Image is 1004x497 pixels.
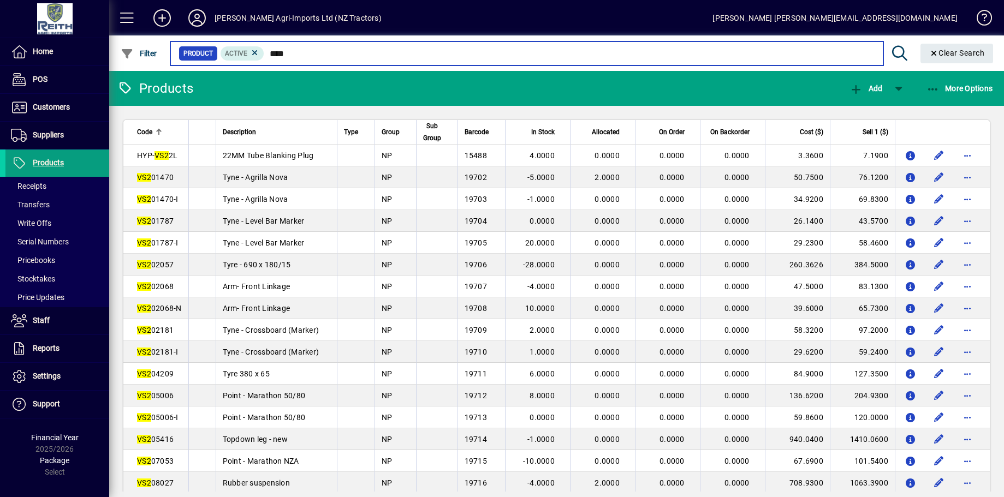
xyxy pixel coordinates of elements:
span: NP [382,435,393,444]
span: Financial Year [31,433,79,442]
div: On Order [642,126,694,138]
em: VS2 [137,457,151,465]
span: Arm- Front Linkage [223,282,290,291]
button: Edit [930,409,948,426]
span: 0.0000 [660,457,685,465]
span: 0.0000 [660,413,685,422]
span: 0.0000 [660,348,685,356]
div: Description [223,126,330,138]
span: NP [382,478,393,487]
em: VS2 [137,282,151,291]
span: Cost ($) [800,126,823,138]
button: More options [959,234,976,252]
span: NP [382,151,393,160]
td: 83.1300 [830,276,895,297]
span: 0.0000 [660,478,685,487]
td: 708.9300 [765,472,830,494]
button: Profile [180,8,215,28]
span: 0.0000 [724,478,750,487]
mat-chip: Activation Status: Active [221,46,264,61]
span: Home [33,47,53,56]
span: Write Offs [11,219,51,227]
span: NP [382,369,393,378]
button: More options [959,212,976,230]
span: 2.0000 [595,478,620,487]
td: 1063.3900 [830,472,895,494]
a: Suppliers [5,122,109,149]
span: 0.0000 [724,348,750,356]
span: Barcode [465,126,489,138]
em: VS2 [137,435,151,444]
span: 1.0000 [530,348,555,356]
div: Sub Group [423,120,451,144]
span: 2.0000 [595,173,620,182]
span: On Backorder [710,126,750,138]
td: 39.6000 [765,297,830,319]
td: 34.9200 [765,188,830,210]
td: 384.5000 [830,254,895,276]
span: 0.0000 [724,173,750,182]
span: 19710 [465,348,487,356]
span: 19716 [465,478,487,487]
span: 02181-I [137,348,179,356]
span: Serial Numbers [11,237,69,246]
span: 0.0000 [724,413,750,422]
span: 0.0000 [724,369,750,378]
span: 0.0000 [595,304,620,313]
a: Reports [5,335,109,362]
td: 67.6900 [765,450,830,472]
span: Tyne - Level Bar Marker [223,238,305,247]
span: 0.0000 [595,413,620,422]
button: Edit [930,300,948,317]
span: Sell 1 ($) [863,126,888,138]
span: 19703 [465,195,487,203]
button: More options [959,452,976,470]
span: Clear Search [929,49,985,57]
span: Tyne - Agrilla Nova [223,195,288,203]
span: 0.0000 [595,217,620,225]
span: -4.0000 [527,282,555,291]
span: Type [344,126,358,138]
span: 0.0000 [724,391,750,400]
td: 58.4600 [830,232,895,254]
td: 204.9300 [830,385,895,406]
span: 02057 [137,260,174,269]
em: VS2 [137,413,151,422]
span: Products [33,158,64,167]
span: 0.0000 [724,326,750,334]
span: 0.0000 [595,457,620,465]
td: 26.1400 [765,210,830,232]
span: NP [382,217,393,225]
button: More options [959,343,976,361]
span: NP [382,457,393,465]
span: 01787-I [137,238,179,247]
td: 50.7500 [765,166,830,188]
td: 120.0000 [830,406,895,428]
button: Edit [930,256,948,273]
span: Tyne - Level Bar Marker [223,217,305,225]
button: Edit [930,321,948,339]
span: -1.0000 [527,435,555,444]
td: 65.7300 [830,297,895,319]
span: Reports [33,344,60,352]
div: Code [137,126,182,138]
span: Point - Marathon NZA [223,457,299,465]
a: Customers [5,94,109,121]
td: 84.9000 [765,363,830,385]
span: 0.0000 [595,238,620,247]
span: Product [183,48,213,59]
button: Edit [930,343,948,361]
span: Transfers [11,200,50,209]
span: NP [382,326,393,334]
td: 260.3626 [765,254,830,276]
span: -4.0000 [527,478,555,487]
a: Pricebooks [5,251,109,270]
button: Edit [930,365,948,382]
button: More options [959,256,976,273]
em: VS2 [137,478,151,487]
span: NP [382,348,393,356]
span: 01470 [137,173,174,182]
span: On Order [659,126,685,138]
span: 0.0000 [660,173,685,182]
span: Tyre - 690 x 180/15 [223,260,291,269]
